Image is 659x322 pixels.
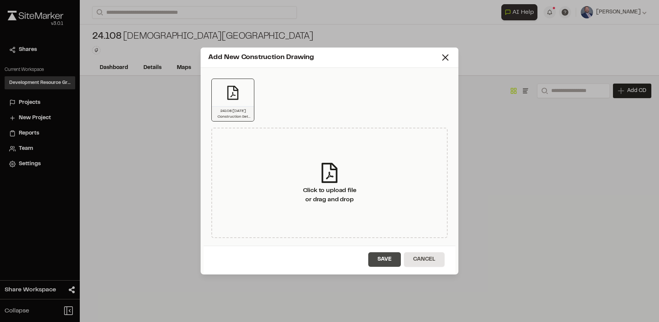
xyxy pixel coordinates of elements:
[368,252,401,267] button: Save
[215,108,251,120] p: 24108 [DATE] Construction Set REV4.pdf
[208,53,440,63] div: Add New Construction Drawing
[303,186,356,204] div: Click to upload file or drag and drop
[211,128,448,238] div: Click to upload fileor drag and drop
[404,252,445,267] button: Cancel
